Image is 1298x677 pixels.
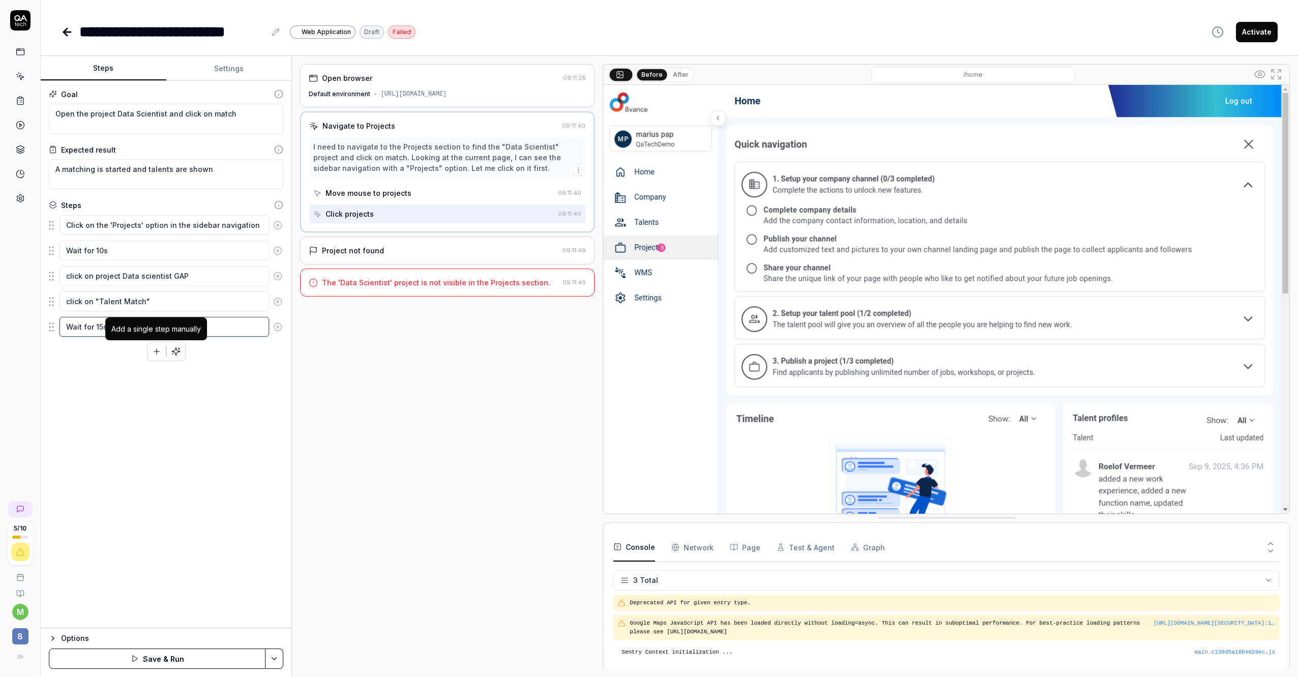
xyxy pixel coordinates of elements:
div: The 'Data Scientist' project is not visible in the Projects section. [322,277,550,288]
button: Open in full screen [1268,66,1284,82]
button: Before [637,69,667,80]
div: Options [61,632,283,644]
button: Test & Agent [777,533,835,562]
div: I need to navigate to the Projects section to find the "Data Scientist" project and click on matc... [313,141,581,173]
div: Draft [360,25,384,39]
div: Suggestions [49,291,283,312]
time: 09:11:40 [558,189,581,196]
div: Navigate to Projects [322,121,395,131]
button: Show all interative elements [1252,66,1268,82]
div: Suggestions [49,316,283,338]
button: Page [730,533,760,562]
pre: Deprecated API for given entry type. [630,599,1275,607]
button: Remove step [269,215,287,236]
time: 09:11:49 [563,279,586,286]
button: Click projects09:11:40 [309,204,585,223]
button: Move mouse to projects09:11:40 [309,184,585,202]
button: After [669,69,693,80]
a: New conversation [8,501,33,517]
a: Documentation [4,581,36,598]
div: [URL][DOMAIN_NAME][SECURITY_DATA] : 1373 : 286 [1153,619,1275,628]
time: 09:11:40 [558,210,581,217]
div: Suggestions [49,266,283,287]
button: Console [613,533,655,562]
span: 5 / 10 [14,525,26,532]
time: 09:11:40 [562,122,585,129]
pre: Google Maps JavaScript API has been loaded directly without loading=async. This can result in sub... [630,619,1275,636]
span: 8 [12,628,28,644]
img: Screenshot [603,85,1289,514]
time: 09:11:28 [563,74,586,81]
div: Goal [61,89,78,100]
pre: Sentry Context initialization ... [622,648,1275,657]
time: 09:11:49 [563,247,586,254]
div: Move mouse to projects [326,188,411,198]
div: Suggestions [49,240,283,261]
button: Activate [1236,22,1278,42]
button: Remove step [269,291,287,312]
div: Open browser [322,73,372,83]
div: Suggestions [49,215,283,236]
button: View version history [1205,22,1230,42]
button: Steps [41,56,166,81]
button: Network [671,533,714,562]
div: Expected result [61,144,116,155]
button: main.c139d5a18b4029ec.js [1195,648,1275,657]
div: Click projects [326,209,374,219]
div: Steps [61,200,81,211]
button: m [12,604,28,620]
button: [URL][DOMAIN_NAME][SECURITY_DATA]:1373:286 [1153,619,1275,628]
button: Remove step [269,241,287,261]
button: Remove step [269,317,287,337]
div: Failed [388,25,416,39]
button: Graph [851,533,885,562]
button: 8 [4,620,36,646]
span: Web Application [302,27,351,37]
a: Web Application [290,25,356,39]
button: Options [49,632,283,644]
div: Project not found [322,245,384,256]
button: Remove step [269,266,287,286]
div: Default environment [309,90,370,99]
a: Book a call with us [4,565,36,581]
button: Save & Run [49,649,265,669]
button: Settings [166,56,292,81]
div: [URL][DOMAIN_NAME] [380,90,447,99]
